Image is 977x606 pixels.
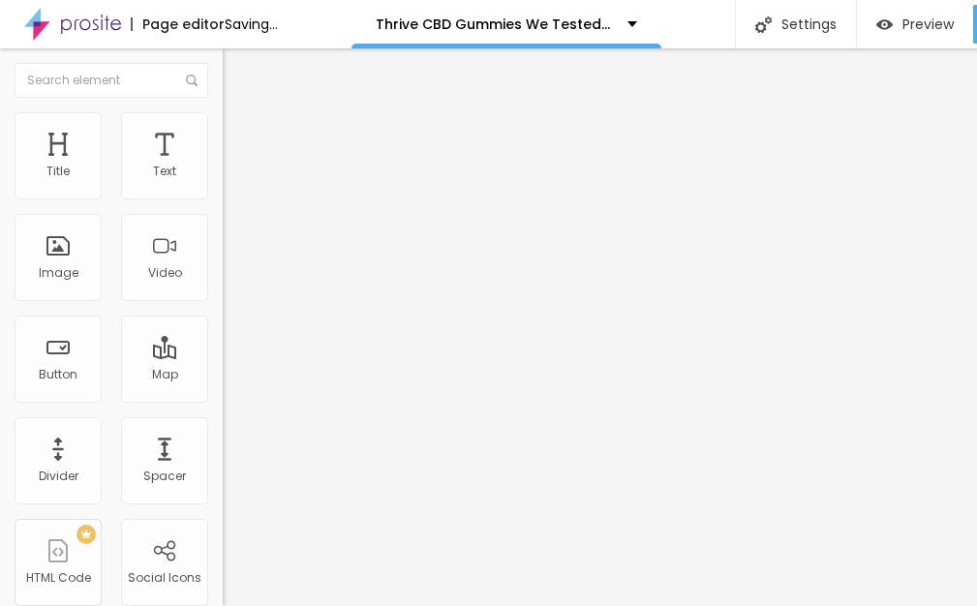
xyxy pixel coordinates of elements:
[143,470,186,483] div: Spacer
[186,75,198,86] img: Icone
[902,16,954,32] span: Preview
[46,165,70,178] div: Title
[39,266,78,280] div: Image
[39,470,78,483] div: Divider
[148,266,182,280] div: Video
[15,63,208,98] input: Search element
[26,571,91,585] div: HTML Code
[376,17,613,31] p: Thrive CBD Gummies We Tested It For 90 Days. How does it work?
[152,368,178,381] div: Map
[876,16,893,33] img: view-1.svg
[131,17,225,31] div: Page editor
[128,571,201,585] div: Social Icons
[39,368,77,381] div: Button
[225,17,278,31] div: Saving...
[857,5,973,44] button: Preview
[755,16,772,33] img: Icone
[153,165,176,178] div: Text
